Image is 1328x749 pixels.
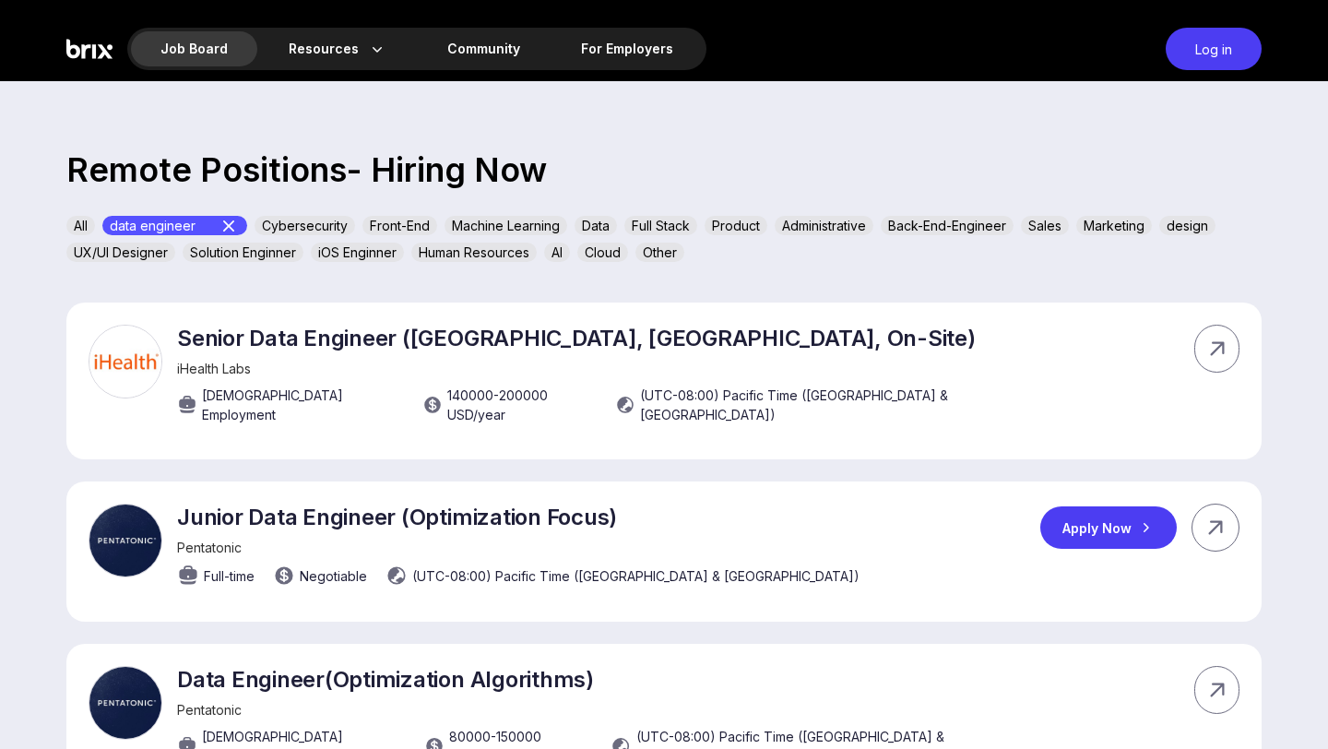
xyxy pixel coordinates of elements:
[640,386,1053,424] span: (UTC-08:00) Pacific Time ([GEOGRAPHIC_DATA] & [GEOGRAPHIC_DATA])
[1040,506,1177,549] div: Apply Now
[1076,216,1152,235] div: Marketing
[1159,216,1215,235] div: design
[177,666,1052,693] p: Data Engineer(Optimization Algorithms)
[447,386,597,424] span: 140000 - 200000 USD /year
[418,31,550,66] a: Community
[575,216,617,235] div: Data
[177,702,242,718] span: Pentatonic
[577,243,628,262] div: Cloud
[411,243,537,262] div: Human Resources
[66,243,175,262] div: UX/UI Designer
[177,504,860,530] p: Junior Data Engineer (Optimization Focus)
[255,216,355,235] div: Cybersecurity
[1021,216,1069,235] div: Sales
[551,31,703,66] a: For Employers
[183,243,303,262] div: Solution Enginner
[66,28,113,70] img: Brix Logo
[445,216,567,235] div: Machine Learning
[204,566,255,586] span: Full-time
[544,243,570,262] div: AI
[881,216,1014,235] div: Back-End-Engineer
[177,325,1053,351] p: Senior Data Engineer ([GEOGRAPHIC_DATA], [GEOGRAPHIC_DATA], On-Site)
[1156,28,1262,70] a: Log in
[66,216,95,235] div: All
[362,216,437,235] div: Front-End
[635,243,684,262] div: Other
[259,31,416,66] div: Resources
[177,540,242,555] span: Pentatonic
[1040,506,1192,549] a: Apply Now
[300,566,367,586] span: Negotiable
[177,361,251,376] span: iHealth Labs
[311,243,404,262] div: iOS Enginner
[1166,28,1262,70] div: Log in
[412,566,860,586] span: (UTC-08:00) Pacific Time ([GEOGRAPHIC_DATA] & [GEOGRAPHIC_DATA])
[624,216,697,235] div: Full Stack
[705,216,767,235] div: Product
[131,31,257,66] div: Job Board
[775,216,873,235] div: Administrative
[202,386,404,424] span: [DEMOGRAPHIC_DATA] Employment
[102,216,247,235] div: data engineer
